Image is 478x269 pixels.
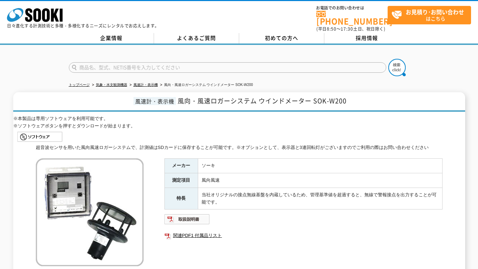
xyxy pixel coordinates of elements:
[324,33,410,43] a: 採用情報
[164,159,198,173] th: メーカー
[316,26,385,32] span: (平日 ～ 土日、祝日除く)
[388,6,471,24] a: お見積り･お問い合わせはこちら
[36,158,144,266] img: 風向・風速ロガーシステム ウインドメーター SOK-W200
[327,26,337,32] span: 8:50
[159,81,253,89] li: 風向・風速ロガーシステム ウインドメーター SOK-W200
[164,214,210,225] img: 取扱説明書
[164,231,443,240] a: 関連PDF1 付属品リスト
[198,159,442,173] td: ソーキ
[239,33,324,43] a: 初めての方へ
[154,33,239,43] a: よくあるご質問
[164,219,210,224] a: 取扱説明書
[13,115,465,122] p: ※本製品は専用ソフトウェアを利用可能です。
[316,6,388,10] span: お電話でのお問い合わせは
[198,188,442,209] td: 当社オリジナルの接点無線基盤を内蔵しているため、管理基準値を超過すると、無線で警報接点を出力することが可能です。
[164,188,198,209] th: 特長
[96,83,127,87] a: 気象・水文観測機器
[133,97,176,105] span: 風速計・表示機
[13,122,465,130] p: ※ソフトウェアボタンを押すとダウンロードが始まります。
[388,59,406,76] img: btn_search.png
[265,34,298,42] span: 初めての方へ
[7,24,159,28] p: 日々進化する計測技術と多種・多様化するニーズにレンタルでお応えします。
[316,11,388,25] a: [PHONE_NUMBER]
[69,62,386,73] input: 商品名、型式、NETIS番号を入力してください
[17,131,63,142] img: sidemenu_btn_software_pc.gif
[178,96,347,105] span: 風向・風速ロガーシステム ウインドメーター SOK-W200
[69,83,90,87] a: トップページ
[36,144,443,151] div: 超音波センサを用いた風向風速ロガーシステムで、計測値はSDカードに保存することが可能です。※オプションとして、表示器と3連回転灯がございますのでご利用の際はお問い合わせください
[391,6,471,24] span: はこちら
[69,33,154,43] a: 企業情報
[133,83,158,87] a: 風速計・表示機
[341,26,353,32] span: 17:30
[164,173,198,188] th: 測定項目
[198,173,442,188] td: 風向風速
[406,8,464,16] strong: お見積り･お問い合わせ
